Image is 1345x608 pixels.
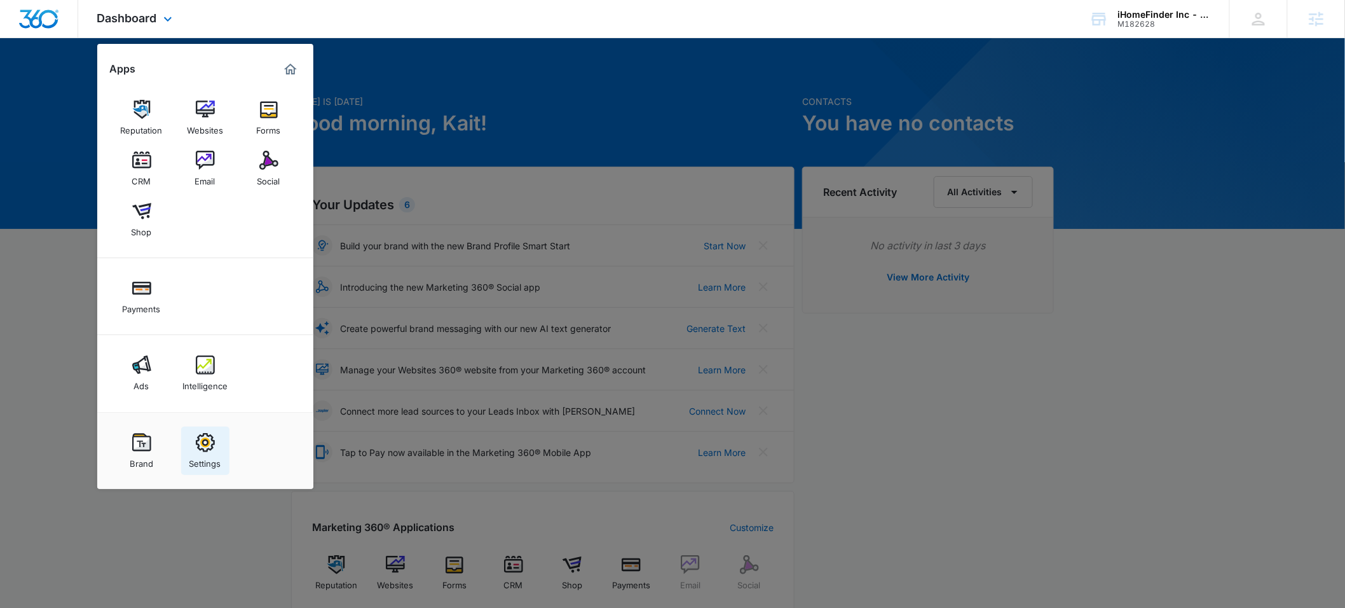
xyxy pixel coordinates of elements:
[110,63,136,75] h2: Apps
[118,272,166,321] a: Payments
[132,221,152,237] div: Shop
[181,349,229,397] a: Intelligence
[187,119,223,135] div: Websites
[245,93,293,142] a: Forms
[118,144,166,193] a: CRM
[118,427,166,475] a: Brand
[189,452,221,469] div: Settings
[181,427,229,475] a: Settings
[132,170,151,186] div: CRM
[195,170,215,186] div: Email
[182,375,228,391] div: Intelligence
[121,119,163,135] div: Reputation
[181,93,229,142] a: Websites
[257,170,280,186] div: Social
[1118,10,1211,20] div: account name
[118,195,166,244] a: Shop
[130,452,153,469] div: Brand
[97,11,157,25] span: Dashboard
[181,144,229,193] a: Email
[280,59,301,79] a: Marketing 360® Dashboard
[118,93,166,142] a: Reputation
[1118,20,1211,29] div: account id
[245,144,293,193] a: Social
[257,119,281,135] div: Forms
[134,375,149,391] div: Ads
[118,349,166,397] a: Ads
[123,298,161,314] div: Payments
